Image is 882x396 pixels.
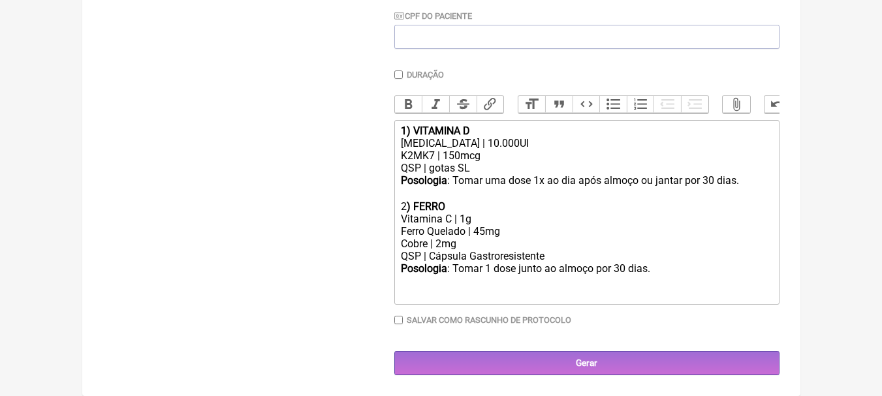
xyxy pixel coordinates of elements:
[401,162,772,174] div: QSP | gotas SL
[573,96,600,113] button: Code
[407,70,444,80] label: Duração
[545,96,573,113] button: Quote
[422,96,449,113] button: Italic
[401,125,470,137] strong: 1) VITAMINA D
[477,96,504,113] button: Link
[395,96,422,113] button: Bold
[407,200,445,213] strong: ) FERRO
[401,262,772,287] div: : Tomar 1 dose junto ao almoço por 30 dias.
[764,96,792,113] button: Undo
[401,174,447,187] strong: Posologia
[401,200,772,213] div: 2
[518,96,546,113] button: Heading
[401,137,772,149] div: [MEDICAL_DATA] | 10.000UI
[401,250,772,262] div: QSP | Cápsula Gastroresistente
[449,96,477,113] button: Strikethrough
[599,96,627,113] button: Bullets
[627,96,654,113] button: Numbers
[394,11,473,21] label: CPF do Paciente
[681,96,708,113] button: Increase Level
[401,225,772,237] div: Ferro Quelado | 45mg
[401,149,772,162] div: K2MK7 | 150mcg
[401,262,447,275] strong: Posologia
[723,96,750,113] button: Attach Files
[401,213,772,225] div: Vitamina C | 1g
[401,237,772,250] div: Cobre | 2mg
[401,174,772,200] div: : Tomar uma dose 1x ao dia após almoço ou jantar por 30 dias. ㅤ
[394,351,780,375] input: Gerar
[654,96,681,113] button: Decrease Level
[407,315,571,325] label: Salvar como rascunho de Protocolo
